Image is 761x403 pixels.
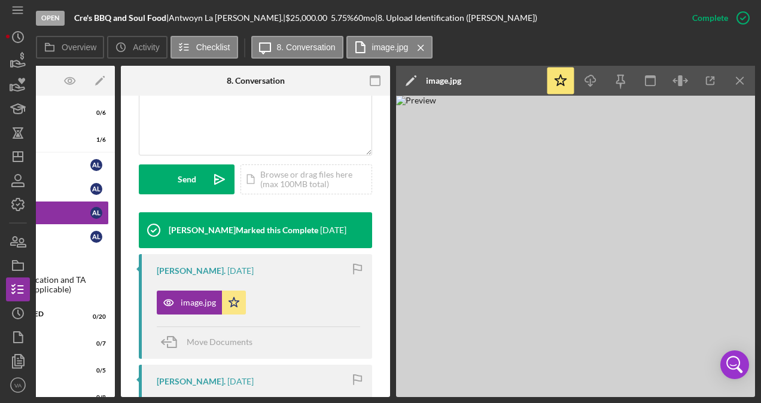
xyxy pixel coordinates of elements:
b: Cre's BBQ and Soul Food [74,13,166,23]
div: 8. Conversation [227,76,285,86]
label: 8. Conversation [277,42,336,52]
label: Checklist [196,42,230,52]
div: | [74,13,169,23]
div: 1 / 6 [84,136,106,144]
button: Overview [36,36,104,59]
div: Send [178,164,196,194]
div: image.jpg [181,298,216,307]
label: image.jpg [372,42,409,52]
div: 60 mo [354,13,375,23]
button: Move Documents [157,327,264,357]
div: 0 / 6 [84,109,106,117]
time: 2025-07-24 17:56 [227,377,254,386]
button: image.jpg [157,291,246,315]
div: A L [90,183,102,195]
div: 0 / 20 [84,313,106,320]
div: $25,000.00 [285,13,331,23]
button: Checklist [171,36,238,59]
div: 0 / 5 [84,367,106,374]
div: | 8. Upload Identification ([PERSON_NAME]) [375,13,537,23]
button: Send [139,164,235,194]
div: A L [90,207,102,219]
div: [PERSON_NAME] Marked this Complete [169,225,318,235]
div: Antwoyn La [PERSON_NAME]. | [169,13,285,23]
div: A L [90,231,102,243]
label: Activity [133,42,159,52]
div: 0 / 8 [84,394,106,401]
button: Activity [107,36,167,59]
button: VA [6,373,30,397]
div: Open [36,11,65,26]
text: VA [14,382,22,389]
time: 2025-07-24 17:57 [227,266,254,276]
div: A L [90,159,102,171]
div: Open Intercom Messenger [720,350,749,379]
button: Complete [680,6,755,30]
div: image.jpg [426,76,461,86]
div: [PERSON_NAME]. [157,266,226,276]
div: 5.75 % [331,13,354,23]
div: 0 / 7 [84,340,106,347]
label: Overview [62,42,96,52]
span: Move Documents [187,337,252,347]
time: 2025-07-24 19:33 [320,225,346,235]
button: 8. Conversation [251,36,343,59]
div: Complete [692,6,728,30]
button: image.jpg [346,36,433,59]
div: [PERSON_NAME]. [157,377,226,386]
img: Preview [396,96,755,397]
